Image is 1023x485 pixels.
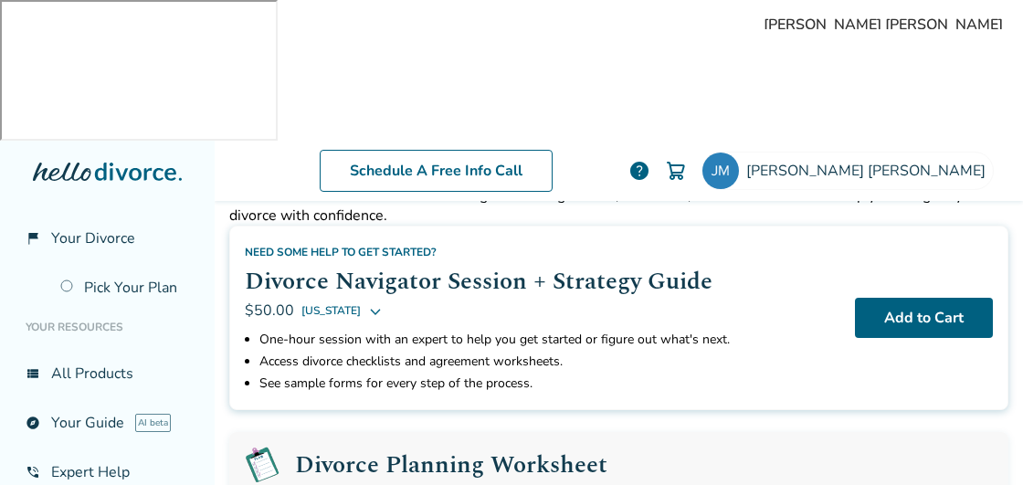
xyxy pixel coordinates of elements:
iframe: Chat Widget [932,397,1023,485]
li: See sample forms for every step of the process. [259,373,840,395]
a: Pick Your Plan [49,267,200,309]
li: Access divorce checklists and agreement worksheets. [259,351,840,373]
h2: Divorce Navigator Session + Strategy Guide [245,263,840,300]
a: flag_2Your Divorce [15,217,200,259]
span: AI beta [135,414,171,432]
span: flag_2 [26,231,40,246]
a: exploreYour GuideAI beta [15,402,200,444]
span: phone_in_talk [26,465,40,480]
img: Cart [665,160,687,182]
span: [PERSON_NAME] [PERSON_NAME] [746,161,993,181]
button: [US_STATE] [301,300,383,322]
img: joshuasmarcus@outlook.com [702,153,739,189]
a: help [628,160,650,182]
span: Your Divorce [51,228,135,248]
a: Schedule A Free Info Call [320,150,553,192]
li: Your Resources [15,309,200,345]
span: explore [26,416,40,430]
span: view_list [26,366,40,381]
img: Pre-Leaving Checklist [244,447,280,483]
span: [US_STATE] [301,300,361,322]
span: $50.00 [245,300,294,321]
span: Need some help to get started? [245,245,437,259]
a: view_listAll Products [15,353,200,395]
button: Add to Cart [855,298,993,338]
li: One-hour session with an expert to help you get started or figure out what's next. [259,329,840,351]
h2: Divorce Planning Worksheet [295,453,607,477]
